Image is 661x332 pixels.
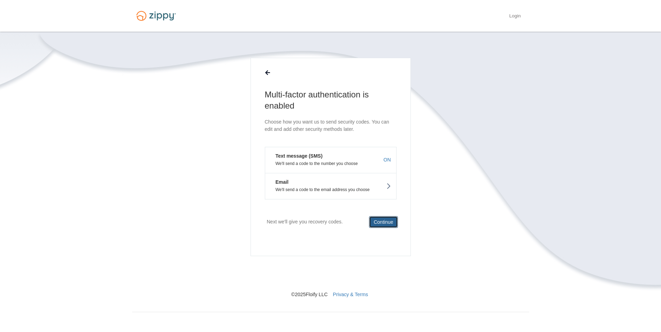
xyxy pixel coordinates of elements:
[265,147,397,173] button: Text message (SMS)We'll send a code to the number you chooseON
[270,179,289,185] em: Email
[270,187,391,192] p: We'll send a code to the email address you choose
[265,118,397,133] p: Choose how you want us to send security codes. You can edit and add other security methods later.
[509,13,521,20] a: Login
[384,156,391,163] span: ON
[132,8,180,24] img: Logo
[265,173,397,199] button: EmailWe'll send a code to the email address you choose
[333,292,368,297] a: Privacy & Terms
[270,161,391,166] p: We'll send a code to the number you choose
[132,256,529,298] nav: © 2025 Floify LLC
[267,216,343,228] p: Next we'll give you recovery codes.
[369,216,398,228] button: Continue
[270,152,323,159] em: Text message (SMS)
[265,89,397,111] h1: Multi-factor authentication is enabled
